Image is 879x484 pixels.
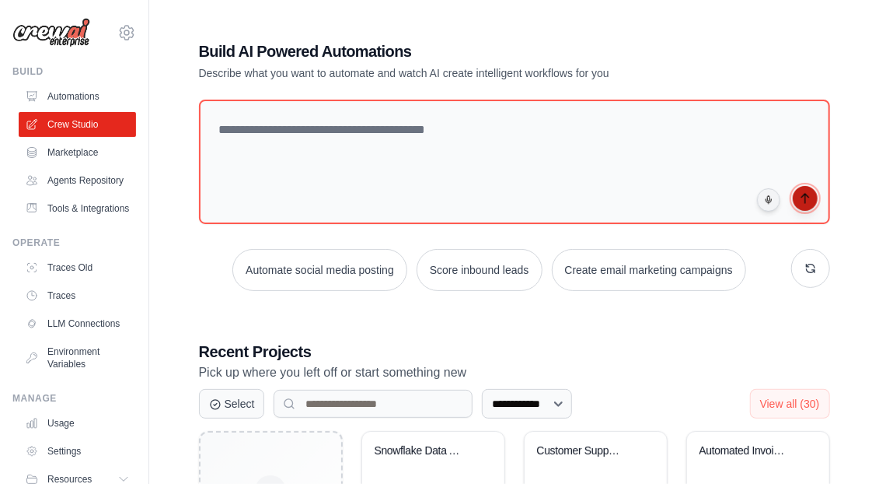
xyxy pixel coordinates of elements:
h3: Recent Projects [199,341,830,363]
p: Describe what you want to automate and watch AI create intelligent workflows for you [199,65,721,81]
div: Snowflake Data Analysis & Email Reporter [375,444,469,458]
a: Usage [19,411,136,436]
h1: Build AI Powered Automations [199,40,721,62]
p: Pick up where you left off or start something new [199,363,830,383]
button: Click to speak your automation idea [757,188,780,212]
a: Marketplace [19,140,136,165]
a: Traces [19,283,136,308]
button: Select [199,389,265,419]
a: Crew Studio [19,112,136,137]
span: View all (30) [760,398,820,410]
a: Automations [19,84,136,109]
button: View all (30) [750,389,830,419]
a: Agents Repository [19,168,136,193]
a: Traces Old [19,255,136,280]
div: Build [12,65,136,78]
div: Automated Invoice Processing System [699,444,794,458]
a: LLM Connections [19,311,136,336]
div: Operate [12,237,136,249]
button: Create email marketing campaigns [552,249,746,291]
button: Get new suggestions [791,249,830,288]
img: Logo [12,18,90,47]
button: Score inbound leads [417,249,542,291]
a: Settings [19,439,136,464]
iframe: Chat Widget [801,409,879,484]
a: Tools & Integrations [19,196,136,221]
button: Automate social media posting [232,249,407,291]
div: Customer Support Ticket Automation [537,444,631,458]
div: Manage [12,392,136,405]
a: Environment Variables [19,339,136,377]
